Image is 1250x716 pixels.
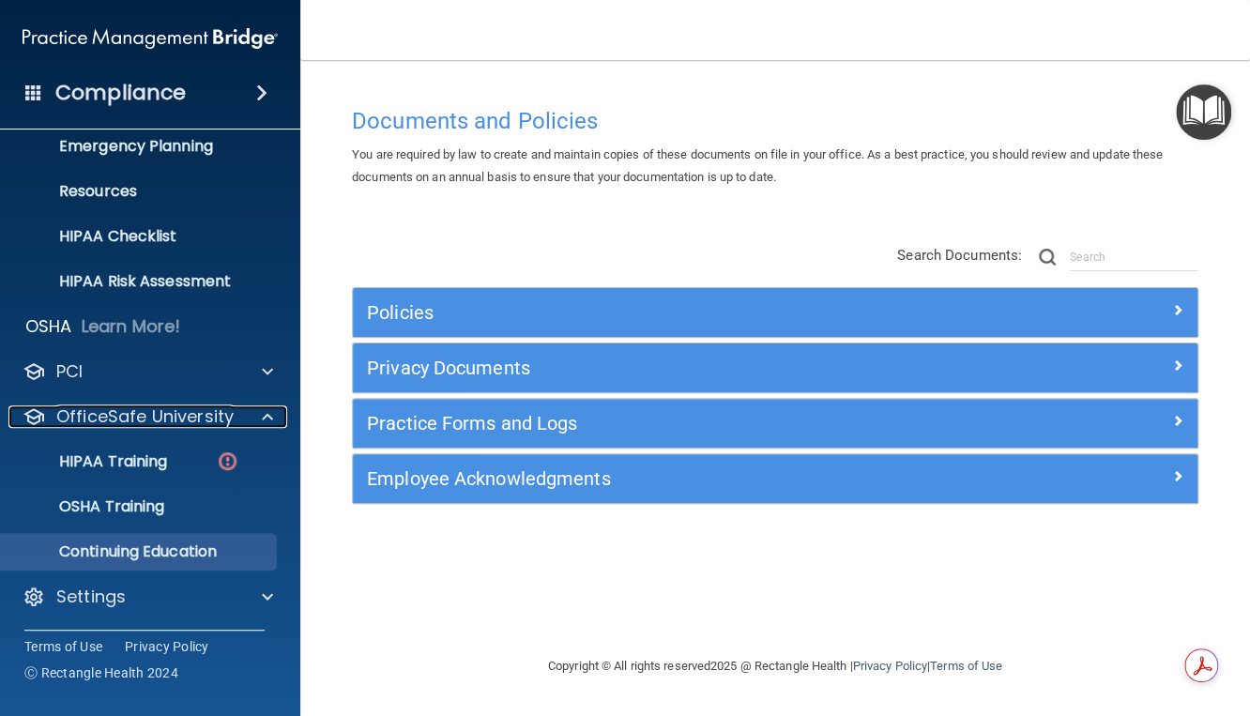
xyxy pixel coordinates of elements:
[12,542,268,561] p: Continuing Education
[1176,84,1231,140] button: Open Resource Center
[23,360,273,383] a: PCI
[367,468,972,489] h5: Employee Acknowledgments
[23,20,278,57] img: PMB logo
[56,405,234,428] p: OfficeSafe University
[216,449,239,473] img: danger-circle.6113f641.png
[1039,249,1056,266] img: ic-search.3b580494.png
[897,247,1022,264] span: Search Documents:
[56,586,126,608] p: Settings
[125,637,209,656] a: Privacy Policy
[433,636,1118,696] div: Copyright © All rights reserved 2025 @ Rectangle Health | |
[12,227,268,246] p: HIPAA Checklist
[24,663,178,682] span: Ⓒ Rectangle Health 2024
[24,637,102,656] a: Terms of Use
[12,182,268,201] p: Resources
[930,659,1002,673] a: Terms of Use
[352,147,1163,184] span: You are required by law to create and maintain copies of these documents on file in your office. ...
[367,353,1183,383] a: Privacy Documents
[23,586,273,608] a: Settings
[23,405,273,428] a: OfficeSafe University
[925,584,1227,658] iframe: Drift Widget Chat Controller
[367,464,1183,494] a: Employee Acknowledgments
[12,497,164,516] p: OSHA Training
[367,413,972,434] h5: Practice Forms and Logs
[25,315,72,338] p: OSHA
[56,360,83,383] p: PCI
[367,302,972,323] h5: Policies
[352,109,1198,133] h4: Documents and Policies
[82,315,181,338] p: Learn More!
[367,408,1183,438] a: Practice Forms and Logs
[55,80,186,106] h4: Compliance
[367,297,1183,328] a: Policies
[12,452,167,471] p: HIPAA Training
[367,358,972,378] h5: Privacy Documents
[1070,243,1198,271] input: Search
[12,272,268,291] p: HIPAA Risk Assessment
[852,659,926,673] a: Privacy Policy
[12,137,268,156] p: Emergency Planning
